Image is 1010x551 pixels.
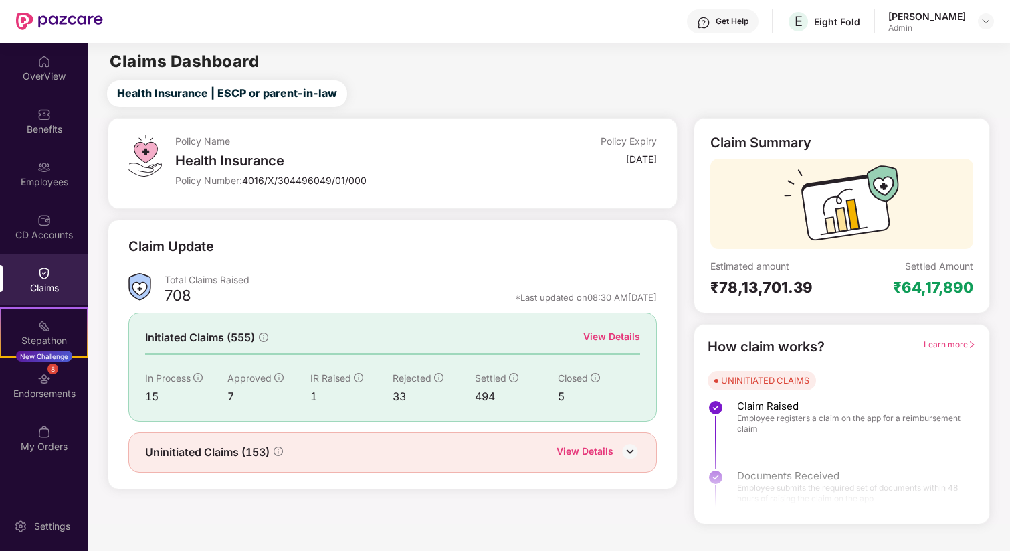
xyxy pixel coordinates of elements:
div: Policy Expiry [601,135,657,147]
img: svg+xml;base64,PHN2ZyBpZD0iU2V0dGluZy0yMHgyMCIgeG1sbnM9Imh0dHA6Ly93d3cudzMub3JnLzIwMDAvc3ZnIiB3aW... [14,520,27,533]
span: Uninitiated Claims (153) [145,444,270,461]
div: Policy Name [175,135,496,147]
img: svg+xml;base64,PHN2ZyBpZD0iRW1wbG95ZWVzIiB4bWxucz0iaHR0cDovL3d3dy53My5vcmcvMjAwMC9zdmciIHdpZHRoPS... [37,161,51,174]
div: Policy Number: [175,174,496,187]
div: Admin [888,23,966,33]
span: info-circle [274,447,283,456]
span: E [795,13,803,29]
span: info-circle [354,373,363,382]
span: Rejected [393,372,431,384]
div: Eight Fold [814,15,860,28]
div: 15 [145,388,227,405]
img: svg+xml;base64,PHN2ZyBpZD0iTXlfT3JkZXJzIiBkYXRhLW5hbWU9Ik15IE9yZGVycyIgeG1sbnM9Imh0dHA6Ly93d3cudz... [37,425,51,439]
span: info-circle [259,333,268,342]
span: info-circle [274,373,284,382]
div: View Details [557,444,613,461]
span: Learn more [924,339,976,349]
img: svg+xml;base64,PHN2ZyBpZD0iQ2xhaW0iIHhtbG5zPSJodHRwOi8vd3d3LnczLm9yZy8yMDAwL3N2ZyIgd2lkdGg9IjIwIi... [37,266,51,280]
span: Claim Raised [737,400,963,413]
div: 1 [310,388,393,405]
div: Settings [30,520,74,533]
span: Closed [558,372,588,384]
button: Health Insurance | ESCP or parent-in-law [107,80,347,107]
span: info-circle [434,373,443,382]
div: Claim Summary [710,135,811,151]
span: IR Raised [310,372,351,384]
span: info-circle [193,373,203,382]
img: svg+xml;base64,PHN2ZyBpZD0iSG9tZSIgeG1sbnM9Imh0dHA6Ly93d3cudzMub3JnLzIwMDAvc3ZnIiB3aWR0aD0iMjAiIG... [37,55,51,68]
img: DownIcon [620,441,640,461]
img: svg+xml;base64,PHN2ZyBpZD0iU3RlcC1Eb25lLTMyeDMyIiB4bWxucz0iaHR0cDovL3d3dy53My5vcmcvMjAwMC9zdmciIH... [708,400,724,416]
div: How claim works? [708,337,825,358]
img: svg+xml;base64,PHN2ZyB4bWxucz0iaHR0cDovL3d3dy53My5vcmcvMjAwMC9zdmciIHdpZHRoPSI0OS4zMiIgaGVpZ2h0PS... [128,135,161,177]
div: New Challenge [16,351,72,362]
div: ₹64,17,890 [893,278,973,297]
h2: Claims Dashboard [110,54,259,70]
div: 5 [558,388,640,405]
img: svg+xml;base64,PHN2ZyBpZD0iSGVscC0zMngzMiIgeG1sbnM9Imh0dHA6Ly93d3cudzMub3JnLzIwMDAvc3ZnIiB3aWR0aD... [697,16,710,29]
span: info-circle [509,373,518,382]
div: Estimated amount [710,260,842,272]
span: info-circle [591,373,600,382]
div: 8 [47,364,58,374]
img: svg+xml;base64,PHN2ZyBpZD0iRW5kb3JzZW1lbnRzIiB4bWxucz0iaHR0cDovL3d3dy53My5vcmcvMjAwMC9zdmciIHdpZH... [37,372,51,386]
div: 494 [475,388,557,405]
span: Initiated Claims (555) [145,329,255,346]
div: Get Help [716,16,748,27]
div: Stepathon [1,334,87,347]
div: 33 [393,388,475,405]
img: svg+xml;base64,PHN2ZyBpZD0iQ0RfQWNjb3VudHMiIGRhdGEtbmFtZT0iQ0QgQWNjb3VudHMiIHhtbG5zPSJodHRwOi8vd3... [37,214,51,227]
img: svg+xml;base64,PHN2ZyB3aWR0aD0iMTcyIiBoZWlnaHQ9IjExMyIgdmlld0JveD0iMCAwIDE3MiAxMTMiIGZpbGw9Im5vbm... [784,165,899,249]
img: New Pazcare Logo [16,13,103,30]
div: 7 [227,388,310,405]
img: svg+xml;base64,PHN2ZyB4bWxucz0iaHR0cDovL3d3dy53My5vcmcvMjAwMC9zdmciIHdpZHRoPSIyMSIgaGVpZ2h0PSIyMC... [37,319,51,333]
div: [DATE] [626,153,657,165]
div: 708 [165,286,191,309]
div: Settled Amount [905,260,973,272]
span: Employee registers a claim on the app for a reimbursement claim [737,413,963,435]
img: svg+xml;base64,PHN2ZyBpZD0iRHJvcGRvd24tMzJ4MzIiIHhtbG5zPSJodHRwOi8vd3d3LnczLm9yZy8yMDAwL3N2ZyIgd2... [981,16,991,27]
img: ClaimsSummaryIcon [128,273,151,301]
span: In Process [145,372,191,384]
span: Settled [475,372,506,384]
div: Health Insurance [175,153,496,169]
div: ₹78,13,701.39 [710,278,842,297]
div: Total Claims Raised [165,273,657,286]
img: svg+xml;base64,PHN2ZyBpZD0iQmVuZWZpdHMiIHhtbG5zPSJodHRwOi8vd3d3LnczLm9yZy8yMDAwL3N2ZyIgd2lkdGg9Ij... [37,108,51,121]
span: right [968,341,976,349]
div: [PERSON_NAME] [888,10,966,23]
div: View Details [583,329,640,344]
div: UNINITIATED CLAIMS [721,374,809,387]
span: Approved [227,372,272,384]
div: Claim Update [128,236,214,257]
span: Health Insurance | ESCP or parent-in-law [117,85,337,102]
span: 4016/X/304496049/01/000 [242,175,367,186]
div: *Last updated on 08:30 AM[DATE] [515,291,657,303]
